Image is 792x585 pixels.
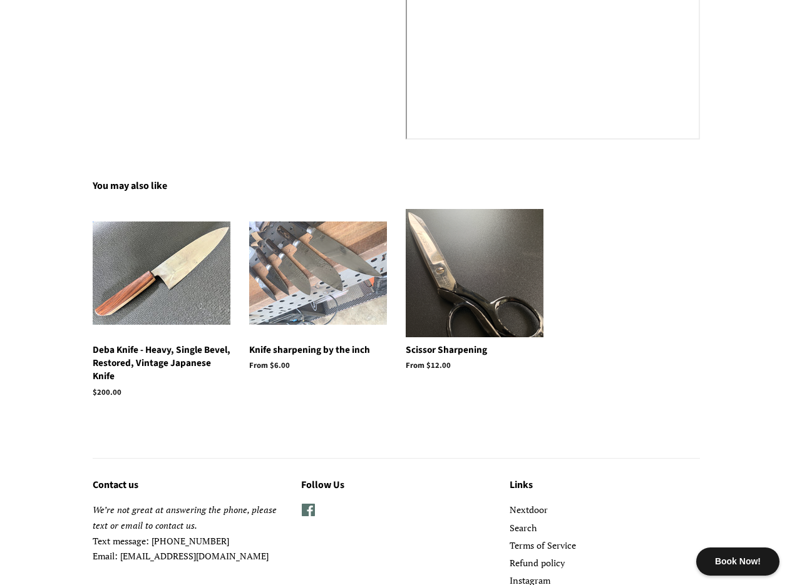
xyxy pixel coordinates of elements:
[93,477,282,494] h3: Contact us
[249,221,387,325] img: Knife sharpening by the inch
[510,557,565,569] a: Refund policy
[696,547,779,576] div: Book Now!
[301,477,491,494] h3: Follow Us
[249,360,387,372] p: From $6.00
[510,539,576,551] a: Terms of Service
[510,522,537,534] a: Search
[249,209,387,394] a: Knife sharpening by the inch Knife sharpening by the inch From $6.00
[510,504,548,516] a: Nextdoor
[510,477,699,494] h3: Links
[93,387,230,399] p: $200.00
[93,209,230,420] a: Deba Knife - Heavy, Single Bevel, Restored, Vintage Japanese Knife Deba Knife - Heavy, Single Bev...
[406,360,543,372] p: From $12.00
[249,343,387,357] p: Knife sharpening by the inch
[93,221,230,325] img: Deba Knife - Heavy, Single Bevel, Restored, Vintage Japanese Knife
[93,504,277,531] em: We’re not great at answering the phone, please text or email to contact us.
[406,209,543,394] a: Scissor Sharpening Scissor Sharpening From $12.00
[93,502,282,564] p: Text message: [PHONE_NUMBER] Email: [EMAIL_ADDRESS][DOMAIN_NAME]
[406,343,543,357] p: Scissor Sharpening
[93,343,230,384] p: Deba Knife - Heavy, Single Bevel, Restored, Vintage Japanese Knife
[93,178,700,195] h2: You may also like
[406,209,543,337] img: Scissor Sharpening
